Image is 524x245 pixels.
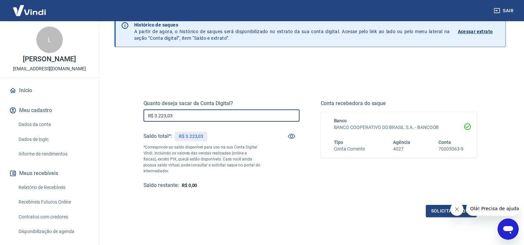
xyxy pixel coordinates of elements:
[458,22,500,41] a: Acessar extrato
[393,140,410,145] span: Agência
[334,124,464,131] h6: BANCO COOPERATIVO DO BRASIL S.A. - BANCOOB
[134,22,450,28] p: Histórico de saques
[16,118,91,131] a: Dados da conta
[143,133,172,140] h5: Saldo total*:
[13,65,86,72] p: [EMAIL_ADDRESS][DOMAIN_NAME]
[182,183,197,188] span: R$ 0,00
[492,5,516,17] button: Sair
[450,203,464,216] iframe: Fechar mensagem
[23,56,76,63] p: [PERSON_NAME]
[466,201,519,216] iframe: Mensagem da empresa
[4,5,56,10] span: Olá! Precisa de ajuda?
[426,205,477,217] button: Solicitar saque
[438,140,451,145] span: Conta
[8,103,91,118] button: Meu cadastro
[8,0,51,21] img: Vindi
[458,28,493,35] p: Acessar extrato
[334,118,347,123] span: Banco
[16,181,91,194] a: Relatório de Recebíveis
[143,144,261,174] p: *Corresponde ao saldo disponível para uso na sua Conta Digital Vindi. Incluindo os valores das ve...
[16,147,91,161] a: Informe de rendimentos
[321,100,477,107] h5: Conta recebedora do saque
[438,146,464,153] h6: 70005063-9
[16,225,91,238] a: Disponibilização de agenda
[143,182,179,189] h5: Saldo restante:
[498,218,519,240] iframe: Botão para abrir a janela de mensagens
[16,133,91,146] a: Dados de login
[36,27,63,53] div: L
[179,133,203,140] p: R$ 3.223,03
[8,83,91,98] a: Início
[393,146,410,153] h6: 4027
[16,195,91,209] a: Recebíveis Futuros Online
[16,210,91,224] a: Contratos com credores
[334,146,365,153] h6: Conta Corrente
[8,166,91,181] button: Meus recebíveis
[134,22,450,41] p: A partir de agora, o histórico de saques será disponibilizado no extrato da sua conta digital. Ac...
[334,140,343,145] span: Tipo
[143,100,300,107] h5: Quanto deseja sacar da Conta Digital?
